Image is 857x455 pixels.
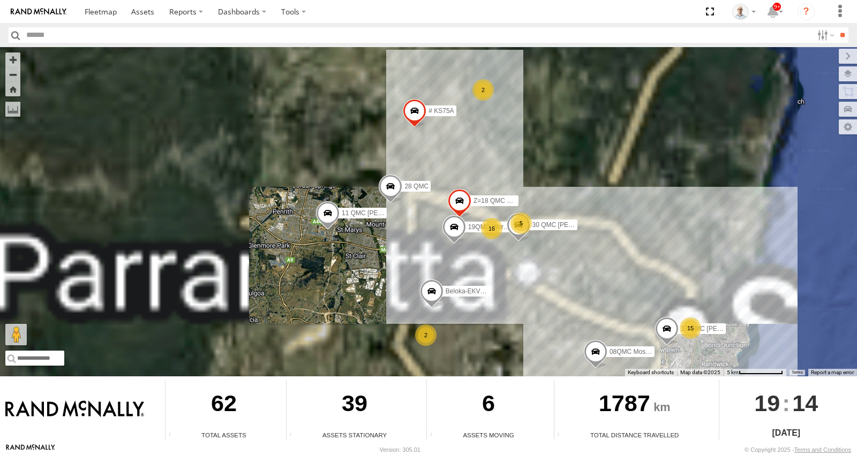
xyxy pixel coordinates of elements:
img: Rand McNally [5,400,144,419]
div: Total number of Enabled Assets [166,431,182,439]
span: 19 [754,380,780,426]
div: Assets Stationary [287,430,423,439]
span: 5 km [727,369,739,375]
a: Terms [792,370,803,374]
span: # KS75A [428,107,454,114]
div: 6 [427,380,550,430]
div: 1787 [554,380,715,430]
div: 2 [415,324,437,346]
div: 15 [680,317,701,339]
span: 14 [792,380,818,426]
div: : [719,380,853,426]
a: Terms and Conditions [794,446,851,453]
div: Total distance travelled by all assets within specified date range and applied filters [554,431,570,439]
label: Map Settings [839,119,857,134]
div: 16 [481,218,502,239]
span: Z=18 QMC Written off [473,197,536,204]
span: 17 QMC [PERSON_NAME] [681,325,760,332]
div: 5 [510,213,532,234]
div: Version: 305.01 [380,446,420,453]
a: Visit our Website [6,444,55,455]
div: [DATE] [719,427,853,439]
img: rand-logo.svg [11,8,66,16]
div: Total Distance Travelled [554,430,715,439]
div: Assets Moving [427,430,550,439]
span: 28 QMC [404,183,428,190]
div: 39 [287,380,423,430]
span: Map data ©2025 [680,369,720,375]
button: Zoom Home [5,82,20,96]
button: Drag Pegman onto the map to open Street View [5,324,27,345]
button: Keyboard shortcuts [628,369,674,376]
label: Measure [5,102,20,117]
span: 08QMC Mostafa [610,347,656,355]
a: Report a map error [811,369,854,375]
div: 2 [472,79,494,101]
div: © Copyright 2025 - [745,446,851,453]
span: 30 QMC [PERSON_NAME] [532,221,611,229]
span: Beloka-EKV93V [446,287,492,294]
button: Map Scale: 5 km per 79 pixels [724,369,786,376]
button: Zoom out [5,67,20,82]
span: 19QMC Workshop [468,223,521,230]
div: 62 [166,380,282,430]
div: Total number of assets current stationary. [287,431,303,439]
button: Zoom in [5,52,20,67]
span: 11 QMC [PERSON_NAME] [342,209,420,217]
div: Total Assets [166,430,282,439]
div: Total number of assets current in transit. [427,431,443,439]
label: Search Filter Options [813,27,836,43]
div: Kurt Byers [728,4,760,20]
i: ? [798,3,815,20]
